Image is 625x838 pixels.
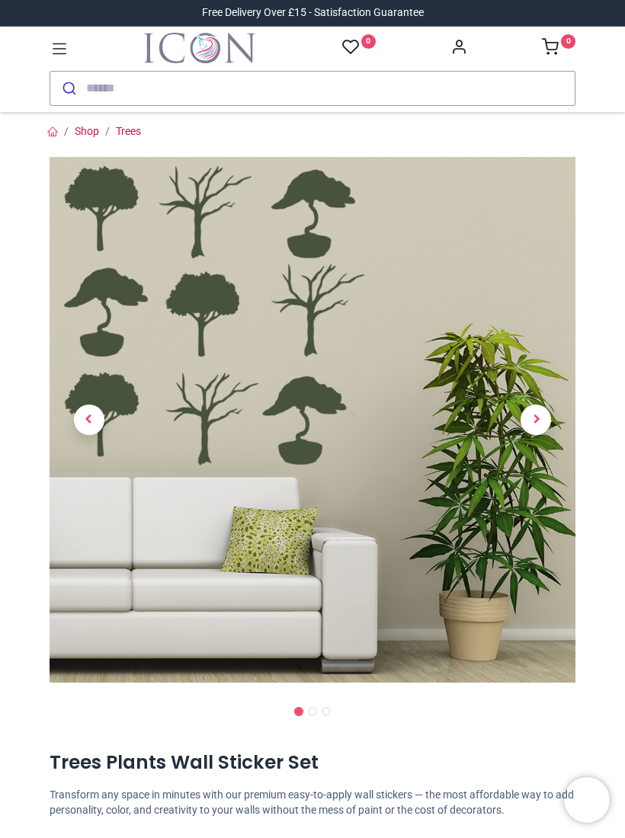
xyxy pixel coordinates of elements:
img: Icon Wall Stickers [144,33,255,63]
a: Shop [75,125,99,137]
p: Transform any space in minutes with our premium easy-to-apply wall stickers — the most affordable... [50,788,575,817]
a: Account Info [450,43,467,55]
a: Next [497,236,576,604]
h1: Trees Plants Wall Sticker Set [50,750,575,776]
a: 0 [542,43,575,55]
sup: 0 [561,34,575,49]
a: 0 [342,38,376,57]
img: Trees Plants Wall Sticker Set [50,157,575,683]
iframe: Brevo live chat [564,777,610,823]
a: Previous [50,236,129,604]
div: Free Delivery Over £15 - Satisfaction Guarantee [202,5,424,21]
button: Submit [50,72,86,105]
a: Trees [116,125,141,137]
span: Next [521,405,551,435]
a: Logo of Icon Wall Stickers [144,33,255,63]
sup: 0 [361,34,376,49]
span: Previous [74,405,104,435]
